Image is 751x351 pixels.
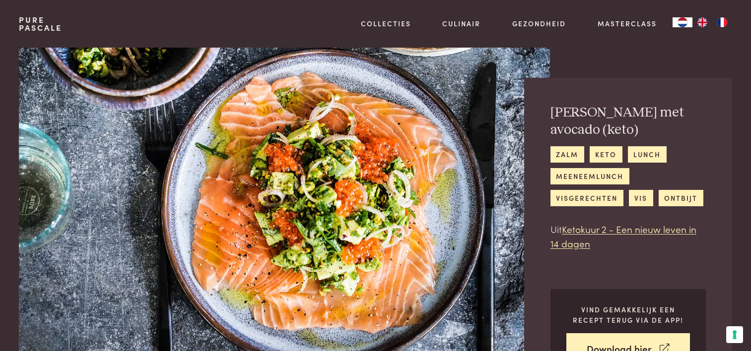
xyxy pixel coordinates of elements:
a: EN [692,17,712,27]
a: zalm [550,146,584,163]
aside: Language selected: Nederlands [673,17,732,27]
a: vis [629,190,653,206]
div: Language [673,17,692,27]
ul: Language list [692,17,732,27]
a: Culinair [442,18,480,29]
a: meeneemlunch [550,168,629,184]
p: Vind gemakkelijk een recept terug via de app! [566,304,690,325]
a: keto [590,146,622,163]
a: PurePascale [19,16,62,32]
a: Ketokuur 2 - Een nieuw leven in 14 dagen [550,222,696,250]
a: FR [712,17,732,27]
a: lunch [628,146,667,163]
button: Uw voorkeuren voor toestemming voor trackingtechnologieën [726,326,743,343]
a: ontbijt [659,190,703,206]
a: Gezondheid [512,18,566,29]
h2: [PERSON_NAME] met avocado (keto) [550,104,706,138]
p: Uit [550,222,706,250]
a: Collecties [361,18,411,29]
a: NL [673,17,692,27]
a: Masterclass [598,18,657,29]
a: visgerechten [550,190,623,206]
